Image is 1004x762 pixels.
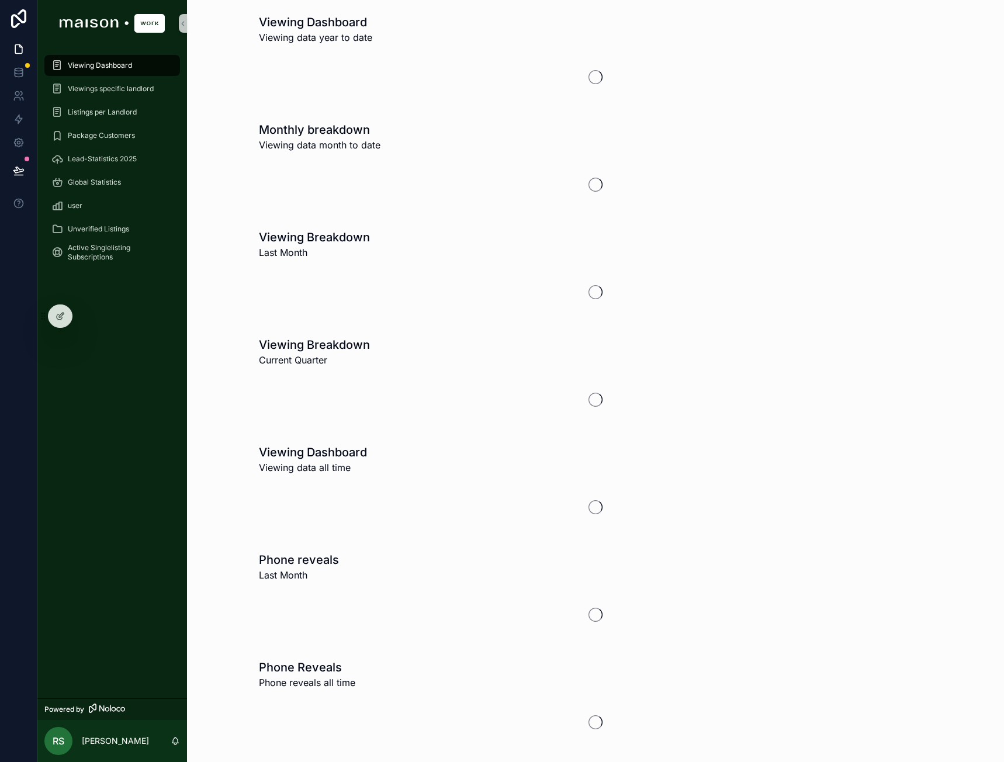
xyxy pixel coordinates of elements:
[259,460,367,474] span: Viewing data all time
[259,138,380,152] span: Viewing data month to date
[44,219,180,240] a: Unverified Listings
[259,676,355,690] span: Phone reveals all time
[259,659,355,676] h1: Phone Reveals
[44,148,180,169] a: Lead-Statistics 2025
[44,125,180,146] a: Package Customers
[68,243,168,262] span: Active Singlelisting Subscriptions
[259,552,339,568] h1: Phone reveals
[60,14,165,33] img: App logo
[44,242,180,263] a: Active Singlelisting Subscriptions
[68,131,135,140] span: Package Customers
[68,154,137,164] span: Lead-Statistics 2025
[37,698,187,720] a: Powered by
[53,734,64,748] span: RS
[259,122,380,138] h1: Monthly breakdown
[44,55,180,76] a: Viewing Dashboard
[259,229,370,245] h1: Viewing Breakdown
[68,201,82,210] span: user
[44,102,180,123] a: Listings per Landlord
[259,353,370,367] span: Current Quarter
[44,172,180,193] a: Global Statistics
[259,337,370,353] h1: Viewing Breakdown
[68,61,132,70] span: Viewing Dashboard
[68,84,154,93] span: Viewings specific landlord
[68,178,121,187] span: Global Statistics
[44,195,180,216] a: user
[68,108,137,117] span: Listings per Landlord
[37,47,187,278] div: scrollable content
[259,245,370,259] span: Last Month
[44,78,180,99] a: Viewings specific landlord
[44,705,84,714] span: Powered by
[259,30,372,44] span: Viewing data year to date
[259,568,339,582] span: Last Month
[259,14,372,30] h1: Viewing Dashboard
[82,735,149,747] p: [PERSON_NAME]
[259,444,367,460] h1: Viewing Dashboard
[68,224,129,234] span: Unverified Listings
